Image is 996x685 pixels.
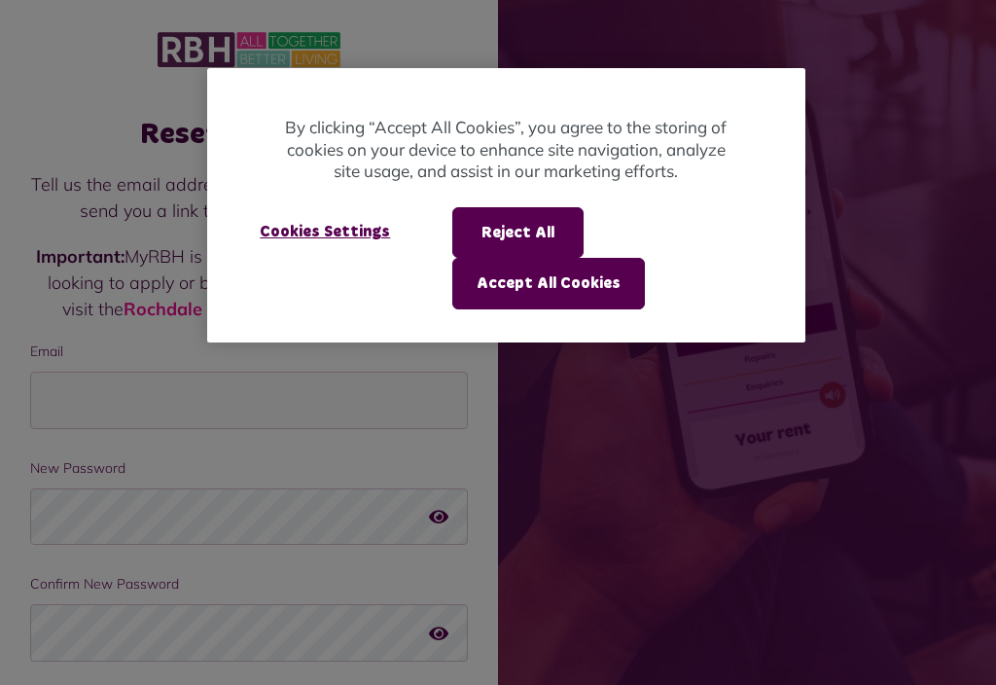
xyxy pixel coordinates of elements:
button: Accept All Cookies [452,258,645,308]
button: Cookies Settings [236,207,413,256]
p: By clicking “Accept All Cookies”, you agree to the storing of cookies on your device to enhance s... [285,117,727,183]
button: Reject All [452,207,584,258]
div: Cookie banner [207,68,804,342]
div: Privacy [207,68,804,342]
